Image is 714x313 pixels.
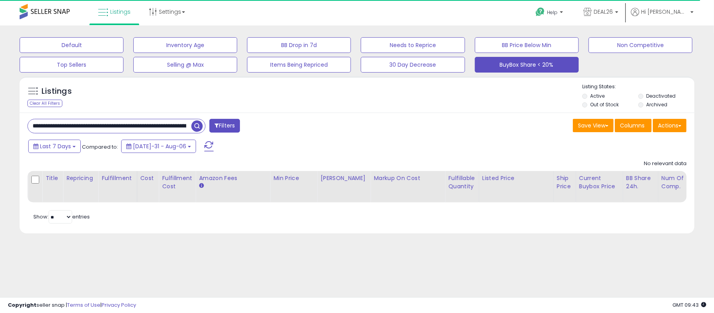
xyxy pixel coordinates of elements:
[110,8,131,16] span: Listings
[140,174,156,182] div: Cost
[28,140,81,153] button: Last 7 Days
[641,8,688,16] span: Hi [PERSON_NAME]
[653,119,687,132] button: Actions
[626,174,655,191] div: BB Share 24h.
[646,101,667,108] label: Archived
[42,86,72,97] h5: Listings
[371,171,445,202] th: The percentage added to the cost of goods (COGS) that forms the calculator for Min & Max prices.
[45,174,60,182] div: Title
[535,7,545,17] i: Get Help
[8,302,136,309] div: seller snap | |
[646,93,676,99] label: Deactivated
[199,174,267,182] div: Amazon Fees
[579,174,620,191] div: Current Buybox Price
[121,140,196,153] button: [DATE]-31 - Aug-06
[589,37,692,53] button: Non Competitive
[594,8,613,16] span: DEAL26
[133,37,237,53] button: Inventory Age
[672,301,706,309] span: 2025-08-14 09:43 GMT
[273,174,314,182] div: Min Price
[133,57,237,73] button: Selling @ Max
[374,174,441,182] div: Markup on Cost
[590,101,619,108] label: Out of Stock
[67,301,100,309] a: Terms of Use
[40,142,71,150] span: Last 7 Days
[475,57,579,73] button: BuyBox Share < 20%
[482,174,550,182] div: Listed Price
[27,100,62,107] div: Clear All Filters
[82,143,118,151] span: Compared to:
[247,37,351,53] button: BB Drop in 7d
[162,174,192,191] div: Fulfillment Cost
[320,174,367,182] div: [PERSON_NAME]
[547,9,558,16] span: Help
[573,119,614,132] button: Save View
[133,142,186,150] span: [DATE]-31 - Aug-06
[8,301,36,309] strong: Copyright
[529,1,571,25] a: Help
[448,174,475,191] div: Fulfillable Quantity
[33,213,90,220] span: Show: entries
[475,37,579,53] button: BB Price Below Min
[102,301,136,309] a: Privacy Policy
[620,122,645,129] span: Columns
[102,174,133,182] div: Fulfillment
[631,8,694,25] a: Hi [PERSON_NAME]
[247,57,351,73] button: Items Being Repriced
[66,174,95,182] div: Repricing
[20,37,124,53] button: Default
[615,119,652,132] button: Columns
[644,160,687,167] div: No relevant data
[590,93,605,99] label: Active
[661,174,690,191] div: Num of Comp.
[20,57,124,73] button: Top Sellers
[361,37,465,53] button: Needs to Reprice
[209,119,240,133] button: Filters
[582,83,694,91] p: Listing States:
[199,182,203,189] small: Amazon Fees.
[557,174,572,191] div: Ship Price
[361,57,465,73] button: 30 Day Decrease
